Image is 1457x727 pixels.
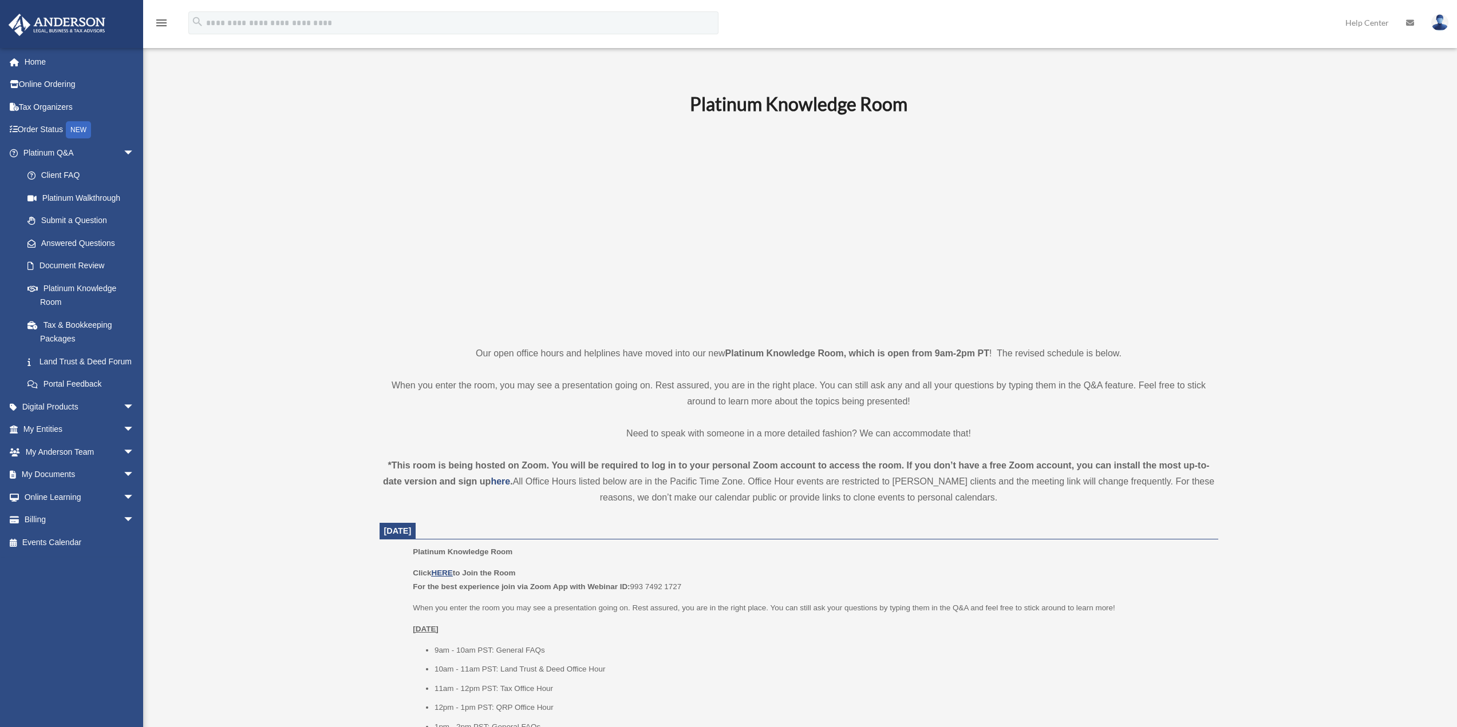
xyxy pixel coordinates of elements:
p: 993 7492 1727 [413,566,1210,593]
a: HERE [431,569,452,577]
li: 9am - 10am PST: General FAQs [435,643,1210,657]
i: menu [155,16,168,30]
a: Digital Productsarrow_drop_down [8,395,152,418]
a: Platinum Walkthrough [16,186,152,209]
p: When you enter the room, you may see a presentation going on. Rest assured, you are in the right ... [380,378,1218,410]
p: Need to speak with someone in a more detailed fashion? We can accommodate that! [380,426,1218,442]
u: [DATE] [413,625,439,633]
a: Platinum Knowledge Room [16,277,146,313]
div: NEW [66,121,91,138]
a: menu [155,20,168,30]
i: search [191,15,204,28]
a: Portal Feedback [16,373,152,396]
div: All Office Hours listed below are in the Pacific Time Zone. Office Hour events are restricted to ... [380,458,1218,506]
a: here [491,476,510,486]
b: Platinum Knowledge Room [690,93,907,115]
a: Home [8,50,152,73]
a: Tax Organizers [8,96,152,118]
a: Land Trust & Deed Forum [16,350,152,373]
a: Online Ordering [8,73,152,96]
a: Events Calendar [8,531,152,554]
span: arrow_drop_down [123,508,146,532]
a: Answered Questions [16,232,152,255]
span: [DATE] [384,526,412,535]
span: arrow_drop_down [123,395,146,419]
p: When you enter the room you may see a presentation going on. Rest assured, you are in the right p... [413,601,1210,615]
a: My Documentsarrow_drop_down [8,463,152,486]
a: Billingarrow_drop_down [8,508,152,531]
li: 11am - 12pm PST: Tax Office Hour [435,682,1210,696]
li: 10am - 11am PST: Land Trust & Deed Office Hour [435,662,1210,676]
strong: *This room is being hosted on Zoom. You will be required to log in to your personal Zoom account ... [383,460,1210,486]
span: arrow_drop_down [123,141,146,165]
span: arrow_drop_down [123,440,146,464]
a: Online Learningarrow_drop_down [8,486,152,508]
p: Our open office hours and helplines have moved into our new ! The revised schedule is below. [380,345,1218,361]
a: Order StatusNEW [8,118,152,142]
span: arrow_drop_down [123,486,146,509]
strong: . [510,476,512,486]
img: User Pic [1431,14,1448,31]
iframe: 231110_Toby_KnowledgeRoom [627,131,970,324]
a: Platinum Q&Aarrow_drop_down [8,141,152,164]
a: My Entitiesarrow_drop_down [8,418,152,441]
span: arrow_drop_down [123,418,146,442]
strong: Platinum Knowledge Room, which is open from 9am-2pm PT [725,348,989,358]
span: Platinum Knowledge Room [413,547,512,556]
b: Click to Join the Room [413,569,515,577]
a: My Anderson Teamarrow_drop_down [8,440,152,463]
img: Anderson Advisors Platinum Portal [5,14,109,36]
a: Client FAQ [16,164,152,187]
a: Submit a Question [16,209,152,232]
span: arrow_drop_down [123,463,146,487]
li: 12pm - 1pm PST: QRP Office Hour [435,701,1210,714]
a: Document Review [16,255,152,277]
b: For the best experience join via Zoom App with Webinar ID: [413,582,630,591]
a: Tax & Bookkeeping Packages [16,313,152,350]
